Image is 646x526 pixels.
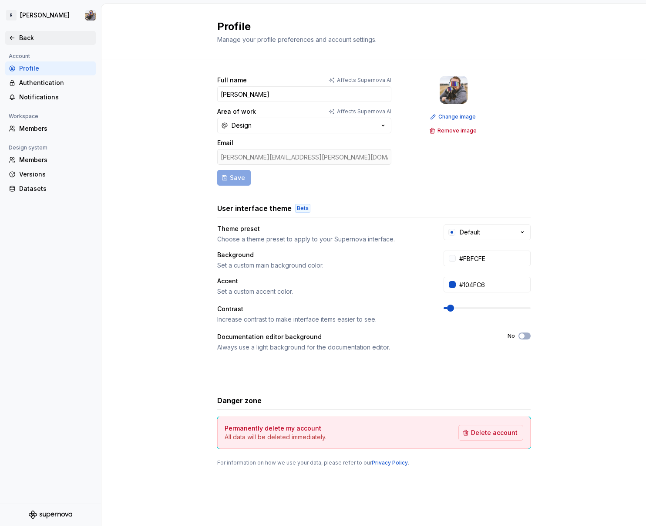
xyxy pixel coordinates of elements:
div: R [6,10,17,20]
div: Always use a light background for the documentation editor. [217,343,492,352]
label: Area of work [217,107,256,116]
a: Authentication [5,76,96,90]
div: Set a custom main background color. [217,261,428,270]
div: Set a custom accent color. [217,287,428,296]
div: Versions [19,170,92,179]
div: Theme preset [217,224,428,233]
button: Default [444,224,531,240]
input: #104FC6 [456,277,531,292]
input: #FFFFFF [456,251,531,266]
svg: Supernova Logo [29,510,72,519]
div: Increase contrast to make interface items easier to see. [217,315,428,324]
a: Notifications [5,90,96,104]
a: Datasets [5,182,96,196]
h3: Danger zone [217,395,262,406]
div: Members [19,124,92,133]
div: Background [217,251,428,259]
div: [PERSON_NAME] [20,11,70,20]
h2: Profile [217,20,520,34]
span: Delete account [471,428,518,437]
div: Beta [295,204,310,213]
a: Members [5,153,96,167]
div: Accent [217,277,428,285]
div: Back [19,34,92,42]
button: R[PERSON_NAME]Ian [2,6,99,25]
a: Members [5,122,96,136]
div: Design system [5,143,51,153]
p: Affects Supernova AI [337,77,391,84]
p: Affects Supernova AI [337,108,391,115]
div: Contrast [217,305,428,313]
label: No [508,333,515,339]
label: Full name [217,76,247,85]
div: Default [460,228,480,237]
span: Change image [438,113,476,120]
div: For information on how we use your data, please refer to our . [217,459,531,466]
div: Documentation editor background [217,333,492,341]
div: Choose a theme preset to apply to your Supernova interface. [217,235,428,244]
div: Workspace [5,111,42,122]
img: Ian [85,10,96,20]
a: Back [5,31,96,45]
div: Datasets [19,184,92,193]
label: Email [217,139,233,147]
img: Ian [440,76,468,104]
div: Profile [19,64,92,73]
button: Change image [427,111,480,123]
button: Remove image [427,125,481,137]
h4: Permanently delete my account [225,424,321,433]
button: Delete account [458,425,523,441]
p: All data will be deleted immediately. [225,433,326,441]
h3: User interface theme [217,203,292,214]
div: Members [19,156,92,164]
span: Remove image [437,127,477,134]
a: Privacy Policy [372,459,408,466]
div: Authentication [19,78,92,87]
span: Manage your profile preferences and account settings. [217,36,377,43]
a: Profile [5,61,96,75]
a: Versions [5,167,96,181]
div: Notifications [19,93,92,102]
div: Design [232,121,252,130]
div: Account [5,51,34,61]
